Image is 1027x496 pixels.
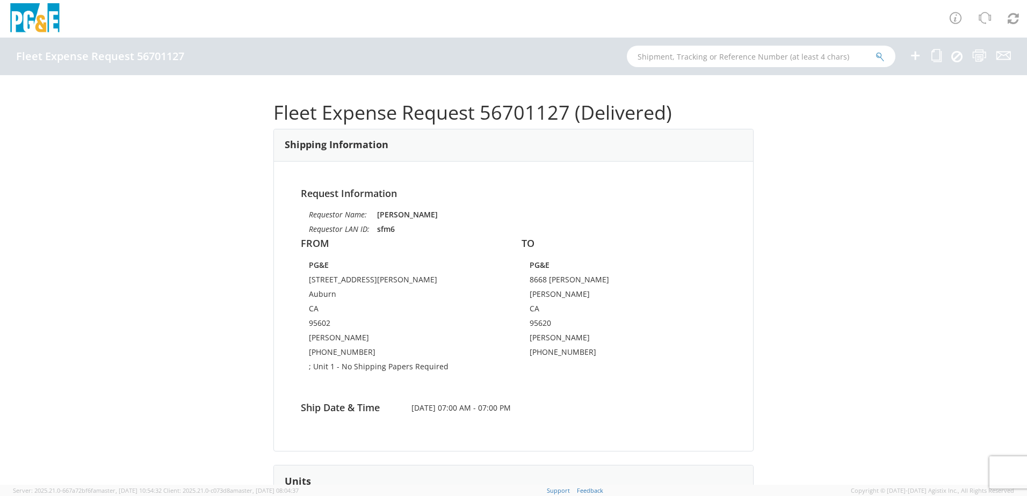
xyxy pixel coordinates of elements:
h4: TO [522,238,726,249]
td: CA [530,303,704,318]
i: Requestor LAN ID: [309,224,370,234]
span: Server: 2025.21.0-667a72bf6fa [13,486,162,494]
h4: Fleet Expense Request 56701127 [16,50,184,62]
td: ; Unit 1 - No Shipping Papers Required [309,361,497,376]
td: 8668 [PERSON_NAME] [530,274,704,289]
td: [PERSON_NAME] [530,332,704,347]
td: Auburn [309,289,497,303]
span: [DATE] 07:00 AM - 07:00 PM [403,403,624,413]
strong: [PERSON_NAME] [377,209,438,220]
td: [PERSON_NAME] [309,332,497,347]
img: pge-logo-06675f144f4cfa6a6814.png [8,3,62,35]
a: Feedback [577,486,603,494]
i: Requestor Name: [309,209,367,220]
span: master, [DATE] 10:54:32 [96,486,162,494]
h4: FROM [301,238,505,249]
input: Shipment, Tracking or Reference Number (at least 4 chars) [627,46,895,67]
span: Client: 2025.21.0-c073d8a [163,486,299,494]
td: 95602 [309,318,497,332]
a: Support [547,486,570,494]
strong: PG&E [309,260,329,270]
span: master, [DATE] 08:04:37 [233,486,299,494]
strong: PG&E [530,260,549,270]
td: [STREET_ADDRESS][PERSON_NAME] [309,274,497,289]
h3: Shipping Information [285,140,388,150]
h4: Request Information [301,188,726,199]
h1: Fleet Expense Request 56701127 (Delivered) [273,102,754,123]
td: CA [309,303,497,318]
td: [PHONE_NUMBER] [309,347,497,361]
td: [PHONE_NUMBER] [530,347,704,361]
strong: sfm6 [377,224,395,234]
span: Copyright © [DATE]-[DATE] Agistix Inc., All Rights Reserved [851,486,1014,495]
td: [PERSON_NAME] [530,289,704,303]
h3: Units [285,476,311,487]
td: 95620 [530,318,704,332]
h4: Ship Date & Time [293,403,403,413]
